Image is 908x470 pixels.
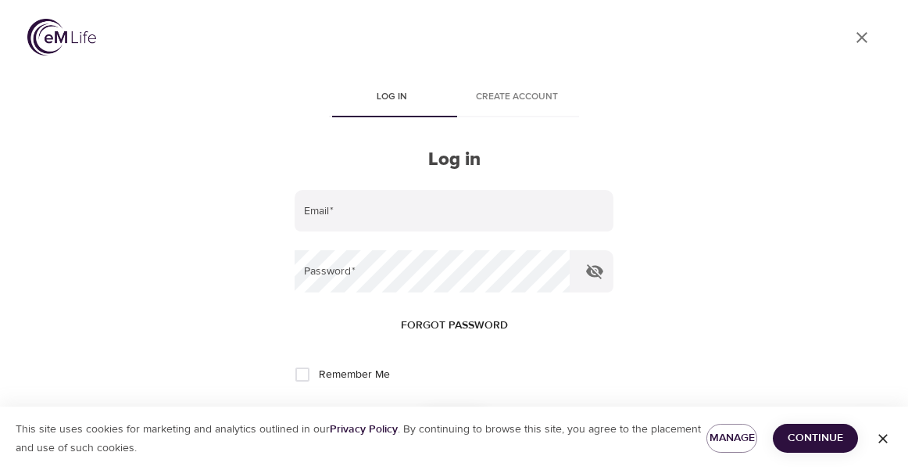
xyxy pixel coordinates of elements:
[330,422,398,436] a: Privacy Policy
[338,89,445,106] span: Log in
[395,311,514,340] button: Forgot password
[785,429,845,448] span: Continue
[295,149,613,171] h2: Log in
[295,80,613,117] div: disabled tabs example
[706,424,757,453] button: Manage
[463,89,570,106] span: Create account
[401,316,508,335] span: Forgot password
[773,424,858,453] button: Continue
[719,429,745,448] span: Manage
[843,19,881,56] a: close
[319,367,390,383] span: Remember Me
[27,19,96,56] img: logo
